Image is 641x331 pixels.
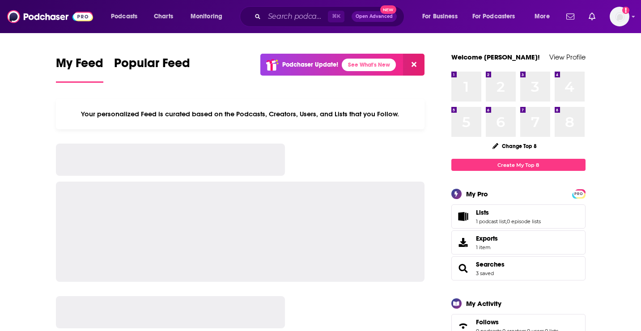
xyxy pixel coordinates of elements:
[466,299,501,308] div: My Activity
[56,99,425,129] div: Your personalized Feed is curated based on the Podcasts, Creators, Users, and Lists that you Follow.
[56,55,103,83] a: My Feed
[191,10,222,23] span: Monitoring
[476,318,499,326] span: Follows
[466,190,488,198] div: My Pro
[476,260,505,268] a: Searches
[610,7,629,26] span: Logged in as christinasburch
[528,9,561,24] button: open menu
[148,9,178,24] a: Charts
[476,208,541,216] a: Lists
[476,318,558,326] a: Follows
[610,7,629,26] button: Show profile menu
[451,204,586,229] span: Lists
[573,190,584,197] a: PRO
[264,9,328,24] input: Search podcasts, credits, & more...
[380,5,396,14] span: New
[585,9,599,24] a: Show notifications dropdown
[476,234,498,242] span: Exports
[282,61,338,68] p: Podchaser Update!
[549,53,586,61] a: View Profile
[451,256,586,280] span: Searches
[248,6,413,27] div: Search podcasts, credits, & more...
[454,236,472,249] span: Exports
[154,10,173,23] span: Charts
[105,9,149,24] button: open menu
[535,10,550,23] span: More
[56,55,103,76] span: My Feed
[7,8,93,25] img: Podchaser - Follow, Share and Rate Podcasts
[467,9,528,24] button: open menu
[356,14,393,19] span: Open Advanced
[610,7,629,26] img: User Profile
[451,159,586,171] a: Create My Top 8
[352,11,397,22] button: Open AdvancedNew
[451,53,540,61] a: Welcome [PERSON_NAME]!
[342,59,396,71] a: See What's New
[506,218,507,225] span: ,
[328,11,344,22] span: ⌘ K
[422,10,458,23] span: For Business
[476,218,506,225] a: 1 podcast list
[487,140,543,152] button: Change Top 8
[622,7,629,14] svg: Add a profile image
[476,270,494,276] a: 3 saved
[416,9,469,24] button: open menu
[114,55,190,83] a: Popular Feed
[476,244,498,250] span: 1 item
[114,55,190,76] span: Popular Feed
[451,230,586,255] a: Exports
[184,9,234,24] button: open menu
[507,218,541,225] a: 0 episode lists
[111,10,137,23] span: Podcasts
[476,208,489,216] span: Lists
[454,210,472,223] a: Lists
[563,9,578,24] a: Show notifications dropdown
[472,10,515,23] span: For Podcasters
[573,191,584,197] span: PRO
[454,262,472,275] a: Searches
